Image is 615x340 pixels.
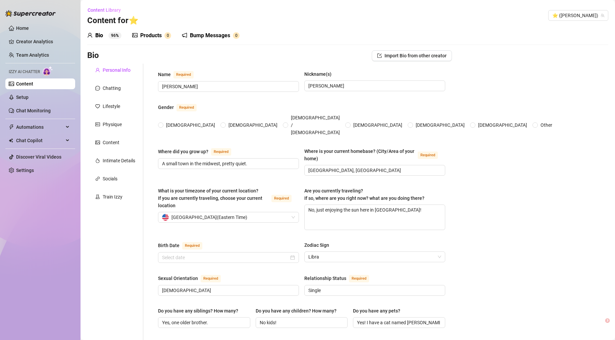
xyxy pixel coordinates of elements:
[158,274,228,282] label: Sexual Orientation
[233,32,240,39] sup: 0
[538,121,555,129] span: Other
[304,148,445,162] label: Where is your current homebase? (City/Area of your home)
[304,70,336,78] label: Nickname(s)
[95,68,100,72] span: user
[173,71,194,78] span: Required
[211,148,231,156] span: Required
[162,160,294,167] input: Where did you grow up?
[103,66,131,74] div: Personal Info
[103,139,119,146] div: Content
[103,175,117,182] div: Socials
[201,275,221,282] span: Required
[377,53,382,58] span: import
[16,135,64,146] span: Chat Copilot
[95,104,100,109] span: heart
[158,242,180,249] div: Birth Date
[226,121,280,129] span: [DEMOGRAPHIC_DATA]
[16,122,64,132] span: Automations
[158,71,171,78] div: Name
[308,167,440,174] input: Where is your current homebase? (City/Area of your home)
[413,121,467,129] span: [DEMOGRAPHIC_DATA]
[158,241,210,249] label: Birth Date
[351,121,405,129] span: [DEMOGRAPHIC_DATA]
[288,114,343,136] span: [DEMOGRAPHIC_DATA] / [DEMOGRAPHIC_DATA]
[418,152,438,159] span: Required
[308,82,440,90] input: Nickname(s)
[103,121,122,128] div: Physique
[16,25,29,31] a: Home
[16,52,49,58] a: Team Analytics
[158,275,198,282] div: Sexual Orientation
[95,176,100,181] span: link
[158,148,208,155] div: Where did you grow up?
[16,95,29,100] a: Setup
[190,32,230,40] div: Bump Messages
[103,103,120,110] div: Lifestyle
[158,104,174,111] div: Gender
[353,307,400,315] div: Do you have any pets?
[87,50,99,61] h3: Bio
[385,53,447,58] span: Import Bio from other creator
[308,287,440,294] input: Relationship Status
[95,86,100,91] span: message
[158,148,239,156] label: Where did you grow up?
[260,319,343,326] input: Do you have any children? How many?
[162,319,245,326] input: Do you have any siblings? How many?
[304,70,331,78] div: Nickname(s)
[16,154,61,160] a: Discover Viral Videos
[305,205,445,230] textarea: No, just enjoying the sun here in [GEOGRAPHIC_DATA]!
[108,32,121,39] sup: 96%
[16,108,51,113] a: Chat Monitoring
[9,124,14,130] span: thunderbolt
[164,32,171,39] sup: 0
[304,241,329,249] div: Zodiac Sign
[372,50,452,61] button: Import Bio from other creator
[606,317,611,323] span: 3
[43,66,53,76] img: AI Chatter
[475,121,530,129] span: [DEMOGRAPHIC_DATA]
[16,81,33,87] a: Content
[349,275,369,282] span: Required
[182,242,202,249] span: Required
[256,307,337,315] div: Do you have any children? How many?
[95,32,103,40] div: Bio
[95,158,100,163] span: fire
[132,33,138,38] span: picture
[552,10,604,20] span: ⭐️ (camilla_shein)
[357,319,440,326] input: Do you have any pets?
[601,13,605,17] span: team
[95,194,100,199] span: experiment
[140,32,162,40] div: Products
[16,36,70,47] a: Creator Analytics
[9,69,40,75] span: Izzy AI Chatter
[5,10,56,17] img: logo-BBDzfeDw.svg
[271,195,292,202] span: Required
[304,274,376,282] label: Relationship Status
[353,307,405,315] label: Do you have any pets?
[304,275,346,282] div: Relationship Status
[182,33,187,38] span: notification
[103,193,122,201] div: Train Izzy
[256,307,341,315] label: Do you have any children? How many?
[304,148,415,162] div: Where is your current homebase? (City/Area of your home)
[16,168,34,173] a: Settings
[103,157,135,164] div: Intimate Details
[158,103,204,111] label: Gender
[158,70,201,78] label: Name
[162,83,294,90] input: Name
[9,138,13,143] img: Chat Copilot
[87,5,126,15] button: Content Library
[87,15,139,26] h3: Content for ⭐️
[88,7,121,13] span: Content Library
[87,33,93,38] span: user
[158,188,262,208] span: What is your timezone of your current location? If you are currently traveling, choose your curre...
[304,241,334,249] label: Zodiac Sign
[158,307,238,315] div: Do you have any siblings? How many?
[162,214,169,221] img: us
[592,317,608,333] iframe: Intercom live chat
[103,84,121,92] div: Chatting
[95,122,100,127] span: idcard
[162,287,294,294] input: Sexual Orientation
[162,254,289,261] input: Birth Date
[163,121,218,129] span: [DEMOGRAPHIC_DATA]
